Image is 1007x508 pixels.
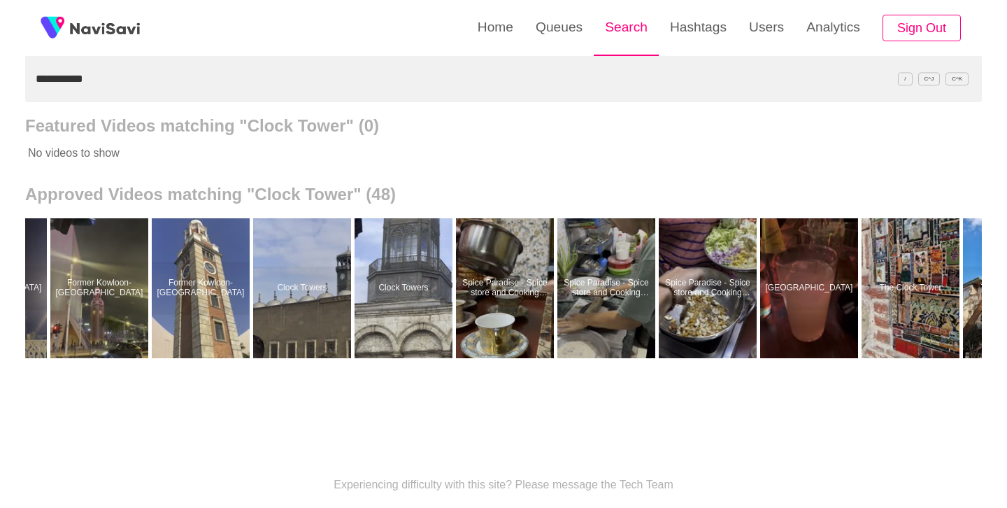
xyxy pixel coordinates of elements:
[35,10,70,45] img: fireSpot
[945,72,969,85] span: C^K
[253,218,355,358] a: Clock TowersClock Towers
[659,218,760,358] a: Spice Paradise - Spice store and Cooking ClassesSpice Paradise - Spice store and Cooking Classes
[25,116,982,136] h2: Featured Videos matching "Clock Tower" (0)
[152,218,253,358] a: Former Kowloon-[GEOGRAPHIC_DATA]Former Kowloon-Canton Railway Clock Tower
[557,218,659,358] a: Spice Paradise - Spice store and Cooking ClassesSpice Paradise - Spice store and Cooking Classes
[334,479,673,491] p: Experiencing difficulty with this site? Please message the Tech Team
[50,218,152,358] a: Former Kowloon-[GEOGRAPHIC_DATA]Former Kowloon-Canton Railway Clock Tower
[862,218,963,358] a: The Clock TowerThe Clock Tower
[25,136,886,171] p: No videos to show
[898,72,912,85] span: /
[70,21,140,35] img: fireSpot
[760,218,862,358] a: [GEOGRAPHIC_DATA]Clock Tower
[456,218,557,358] a: Spice Paradise - Spice store and Cooking ClassesSpice Paradise - Spice store and Cooking Classes
[355,218,456,358] a: Clock TowersClock Towers
[25,185,982,204] h2: Approved Videos matching "Clock Tower" (48)
[918,72,941,85] span: C^J
[883,15,961,42] button: Sign Out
